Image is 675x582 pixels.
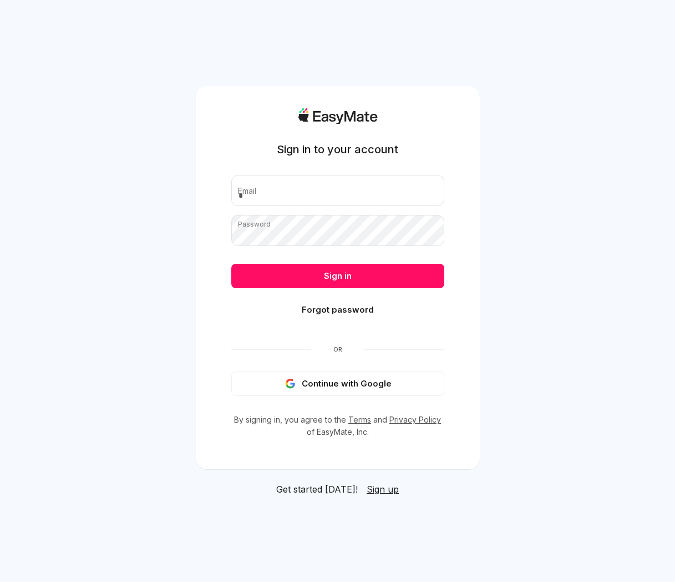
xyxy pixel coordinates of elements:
span: Get started [DATE]! [276,483,358,496]
button: Forgot password [231,298,444,322]
a: Terms [348,415,371,424]
button: Continue with Google [231,372,444,396]
span: Or [311,345,364,354]
p: By signing in, you agree to the and of EasyMate, Inc. [231,414,444,438]
a: Privacy Policy [389,415,441,424]
h1: Sign in to your account [277,142,398,157]
a: Sign up [367,483,399,496]
span: Sign up [367,484,399,495]
button: Sign in [231,264,444,288]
